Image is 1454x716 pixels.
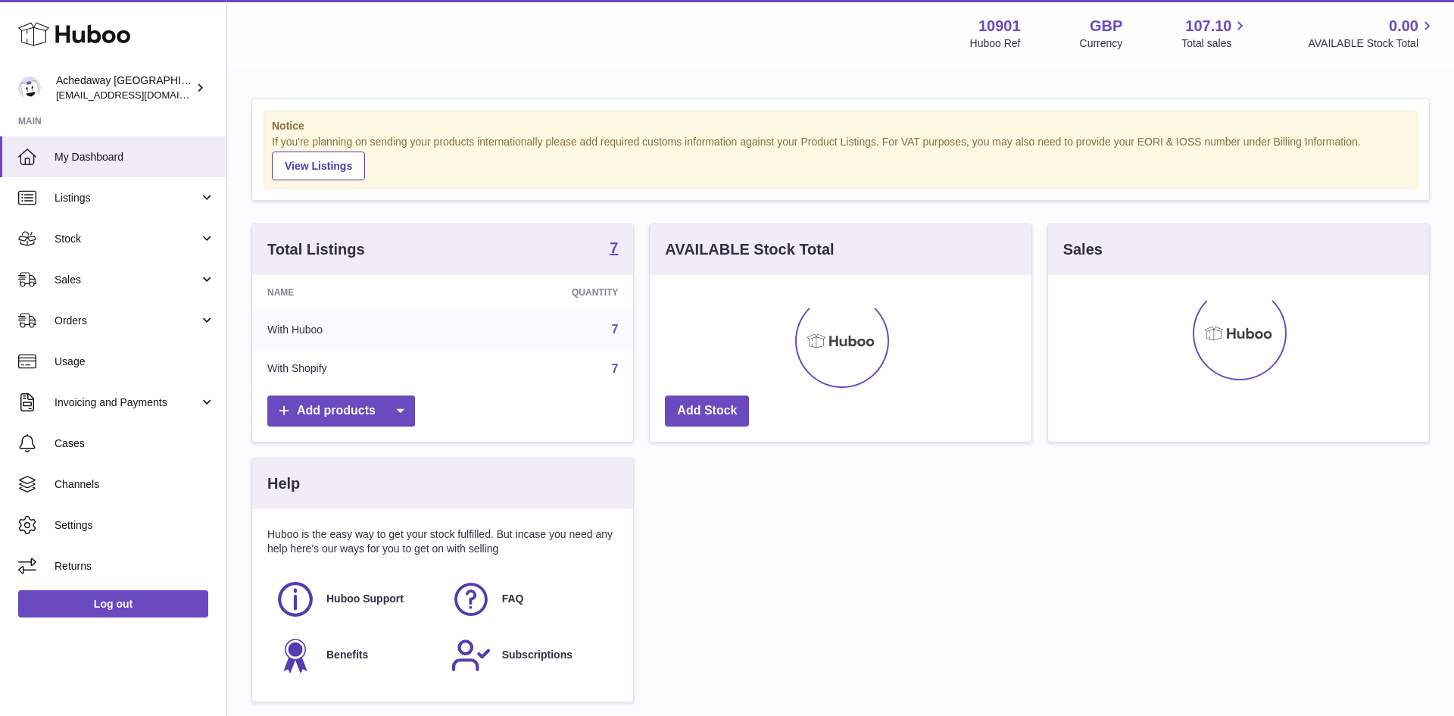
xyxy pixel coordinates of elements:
[326,648,368,662] span: Benefits
[267,396,415,427] a: Add products
[55,559,215,574] span: Returns
[970,36,1021,51] div: Huboo Ref
[1185,16,1231,36] span: 107.10
[56,73,192,102] div: Achedaway [GEOGRAPHIC_DATA]
[457,275,633,310] th: Quantity
[272,135,1409,180] div: If you're planning on sending your products internationally please add required customs informati...
[1308,36,1436,51] span: AVAILABLE Stock Total
[610,240,618,255] strong: 7
[55,396,199,410] span: Invoicing and Payments
[55,355,215,369] span: Usage
[252,275,457,310] th: Name
[55,518,215,533] span: Settings
[55,436,215,451] span: Cases
[978,16,1021,36] strong: 10901
[55,273,199,287] span: Sales
[451,635,611,676] a: Subscriptions
[502,592,524,606] span: FAQ
[272,152,365,180] a: View Listings
[1181,16,1249,51] a: 107.10 Total sales
[252,310,457,349] td: With Huboo
[275,579,435,620] a: Huboo Support
[18,77,41,99] img: admin@newpb.co.uk
[55,150,215,164] span: My Dashboard
[55,232,199,246] span: Stock
[326,592,404,606] span: Huboo Support
[502,648,573,662] span: Subscriptions
[665,239,834,260] h3: AVAILABLE Stock Total
[1063,239,1103,260] h3: Sales
[1308,16,1436,51] a: 0.00 AVAILABLE Stock Total
[610,240,618,258] a: 7
[1080,36,1123,51] div: Currency
[451,579,611,620] a: FAQ
[275,635,435,676] a: Benefits
[1090,16,1122,36] strong: GBP
[267,474,300,494] h3: Help
[611,362,618,375] a: 7
[665,396,749,427] a: Add Stock
[272,119,1409,133] strong: Notice
[55,314,199,328] span: Orders
[252,349,457,389] td: With Shopify
[267,239,365,260] h3: Total Listings
[55,477,215,492] span: Channels
[611,323,618,336] a: 7
[1181,36,1249,51] span: Total sales
[1389,16,1418,36] span: 0.00
[18,590,208,618] a: Log out
[55,191,199,205] span: Listings
[56,89,223,101] span: [EMAIL_ADDRESS][DOMAIN_NAME]
[267,527,618,556] p: Huboo is the easy way to get your stock fulfilled. But incase you need any help here's our ways f...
